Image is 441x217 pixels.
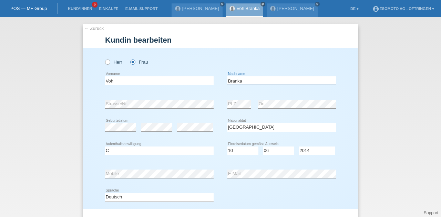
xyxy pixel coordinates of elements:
a: Kund*innen [64,7,95,11]
i: close [261,2,265,6]
i: close [220,2,224,6]
input: Frau [130,59,135,64]
label: Herr [105,59,122,65]
i: close [316,2,319,6]
a: close [220,2,225,7]
a: [PERSON_NAME] [182,6,219,11]
a: account_circleEsomoto AG - Oftringen ▾ [369,7,438,11]
span: 6 [92,2,98,8]
a: DE ▾ [347,7,362,11]
a: Einkäufe [95,7,122,11]
a: close [260,2,265,7]
i: account_circle [372,6,379,12]
a: Voh Branka [237,6,260,11]
label: Frau [130,59,148,65]
h1: Kundin bearbeiten [105,36,336,44]
a: E-Mail Support [122,7,161,11]
a: Support [424,210,438,215]
a: ← Zurück [84,26,104,31]
input: Herr [105,59,110,64]
a: POS — MF Group [10,6,47,11]
a: [PERSON_NAME] [277,6,314,11]
a: close [315,2,320,7]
